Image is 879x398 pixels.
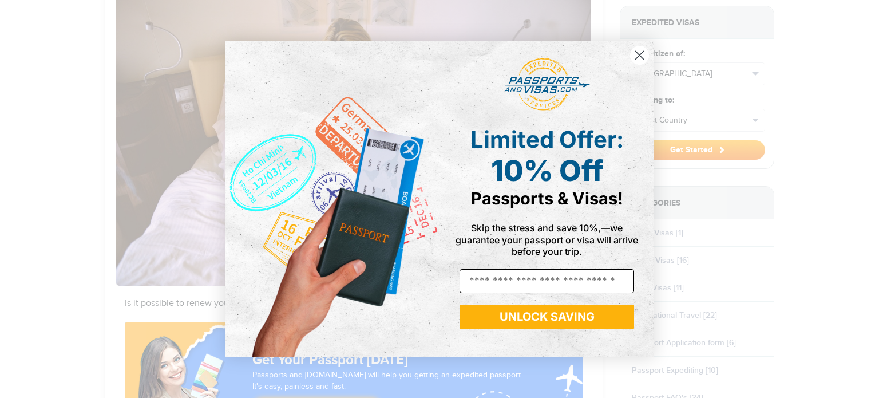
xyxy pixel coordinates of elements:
button: Close dialog [629,45,650,65]
span: 10% Off [491,153,603,188]
span: Limited Offer: [470,125,624,153]
img: de9cda0d-0715-46ca-9a25-073762a91ba7.png [225,41,439,357]
button: UNLOCK SAVING [460,305,634,329]
iframe: Intercom live chat [840,359,868,387]
img: passports and visas [504,58,590,112]
span: Skip the stress and save 10%,—we guarantee your passport or visa will arrive before your trip. [456,222,638,257]
span: Passports & Visas! [471,188,623,208]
